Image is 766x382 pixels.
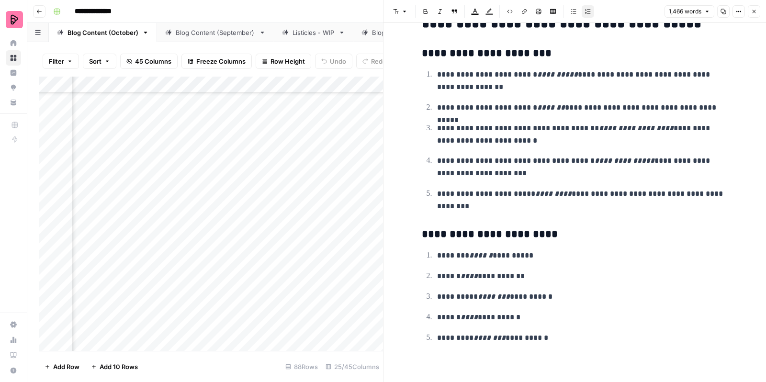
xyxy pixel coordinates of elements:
button: Filter [43,54,79,69]
button: Undo [315,54,352,69]
img: Preply Logo [6,11,23,28]
a: Insights [6,65,21,80]
button: 45 Columns [120,54,178,69]
span: Redo [371,56,386,66]
span: Freeze Columns [196,56,246,66]
span: Filter [49,56,64,66]
a: Learning Hub [6,348,21,363]
span: Undo [330,56,346,66]
button: Add 10 Rows [85,359,144,374]
a: Your Data [6,95,21,110]
a: Usage [6,332,21,348]
div: Blog Content (September) [176,28,255,37]
a: Blog Content (September) [157,23,274,42]
span: Add Row [53,362,79,371]
a: Browse [6,50,21,66]
a: Blog Content (August) [353,23,458,42]
a: Blog Content (October) [49,23,157,42]
button: 1,466 words [665,5,714,18]
button: Sort [83,54,116,69]
div: Blog Content (October) [68,28,138,37]
span: 45 Columns [135,56,171,66]
div: 88 Rows [282,359,322,374]
span: 1,466 words [669,7,701,16]
span: Row Height [270,56,305,66]
button: Workspace: Preply [6,8,21,32]
span: Add 10 Rows [100,362,138,371]
button: Row Height [256,54,311,69]
div: 25/45 Columns [322,359,383,374]
button: Add Row [39,359,85,374]
a: Settings [6,317,21,332]
button: Redo [356,54,393,69]
div: Listicles - WIP [293,28,335,37]
button: Freeze Columns [181,54,252,69]
span: Sort [89,56,101,66]
div: Blog Content (August) [372,28,439,37]
button: Help + Support [6,363,21,378]
a: Opportunities [6,80,21,95]
a: Home [6,35,21,51]
a: Listicles - WIP [274,23,353,42]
